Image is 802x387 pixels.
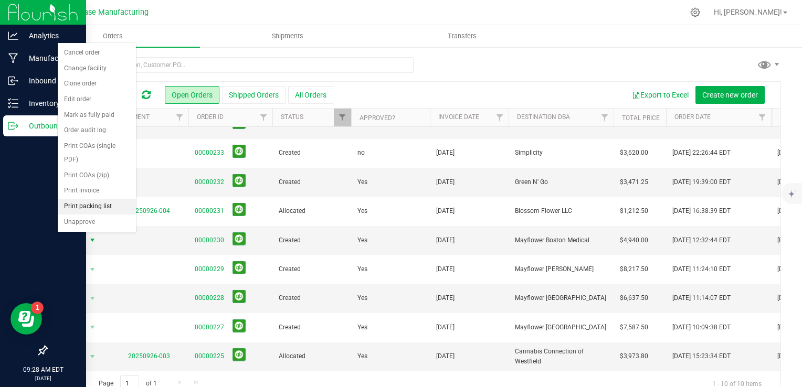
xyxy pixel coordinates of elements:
a: 00000227 [195,322,224,332]
a: Status [281,113,303,121]
span: Hi, [PERSON_NAME]! [714,8,782,16]
span: select [86,320,99,335]
li: Edit order [58,92,136,107]
span: Created [279,264,345,274]
span: no [357,148,365,158]
a: Shipments [200,25,375,47]
span: Mayflower Boston Medical [515,235,607,245]
span: [DATE] [436,235,455,245]
span: Yes [357,206,367,216]
a: 00000232 [195,177,224,187]
span: Created [279,148,345,158]
span: [DATE] 16:38:39 EDT [672,206,731,216]
a: Transfers [375,25,550,47]
a: 00000228 [195,293,224,303]
span: [DATE] [436,264,455,274]
li: Change facility [58,61,136,77]
li: Print packing list [58,199,136,214]
span: select [86,349,99,364]
span: [DATE] 11:14:07 EDT [672,293,731,303]
span: [DATE] [436,351,455,361]
iframe: Resource center unread badge [31,302,44,314]
span: Yes [357,264,367,274]
span: $4,940.00 [620,235,648,245]
span: Created [279,293,345,303]
span: [DATE] 11:24:10 EDT [672,264,731,274]
a: 00000231 [195,206,224,216]
button: Export to Excel [625,86,695,104]
inline-svg: Inbound [8,76,18,86]
span: $6,637.50 [620,293,648,303]
a: Order ID [197,113,224,121]
span: $7,587.50 [620,322,648,332]
span: Mayflower [GEOGRAPHIC_DATA] [515,293,607,303]
button: Open Orders [165,86,219,104]
span: Yes [357,177,367,187]
span: Starbase Manufacturing [66,8,149,17]
li: Print COAs (single PDF) [58,138,136,167]
p: Analytics [18,29,81,42]
span: [DATE] [777,351,796,361]
a: Total Price [622,114,660,122]
span: Mayflower [GEOGRAPHIC_DATA] [515,322,607,332]
span: Yes [357,293,367,303]
span: [DATE] 22:26:44 EDT [672,148,731,158]
a: Filter [171,109,188,126]
p: Manufacturing [18,52,81,64]
a: 00000233 [195,148,224,158]
iframe: Resource center [10,303,42,335]
a: Invoice Date [438,113,479,121]
a: Filter [334,109,351,126]
button: Shipped Orders [222,86,286,104]
a: Filter [491,109,509,126]
span: [DATE] [436,177,455,187]
span: [DATE] [777,235,796,245]
span: Transfers [434,31,491,41]
a: 00000225 [195,351,224,361]
span: [DATE] [436,322,455,332]
span: Blossom Flower LLC [515,206,607,216]
li: Cancel order [58,45,136,61]
span: Allocated [279,351,345,361]
span: $3,471.25 [620,177,648,187]
p: 09:28 AM EDT [5,365,81,374]
span: [DATE] [777,177,796,187]
span: [DATE] [777,322,796,332]
span: [DATE] 10:09:38 EDT [672,322,731,332]
p: Outbound [18,120,81,132]
input: Search Order ID, Destination, Customer PO... [46,57,414,73]
span: $3,620.00 [620,148,648,158]
span: Created [279,235,345,245]
a: 20250926-003 [128,352,170,360]
span: Allocated [279,206,345,216]
li: Order audit log [58,123,136,138]
span: Green N' Go [515,177,607,187]
a: Approved? [360,114,395,122]
span: $3,973.80 [620,351,648,361]
li: Unapprove [58,214,136,230]
li: Clone order [58,76,136,92]
span: [DATE] [777,148,796,158]
a: Filter [255,109,272,126]
li: Print invoice [58,183,136,199]
span: Orders [89,31,137,41]
span: Shipments [258,31,318,41]
span: Create new order [702,91,758,99]
span: $1,212.50 [620,206,648,216]
span: Yes [357,322,367,332]
inline-svg: Manufacturing [8,53,18,63]
span: $8,217.50 [620,264,648,274]
a: Order Date [674,113,711,121]
a: 00000229 [195,264,224,274]
inline-svg: Inventory [8,98,18,109]
button: All Orders [288,86,333,104]
a: 20250926-004 [128,207,170,214]
span: select [86,291,99,306]
span: Created [279,177,345,187]
span: [DATE] 15:23:34 EDT [672,351,731,361]
span: [DATE] [777,264,796,274]
span: Simplicity [515,148,607,158]
p: [DATE] [5,374,81,382]
span: Yes [357,235,367,245]
p: Inbound [18,74,81,87]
